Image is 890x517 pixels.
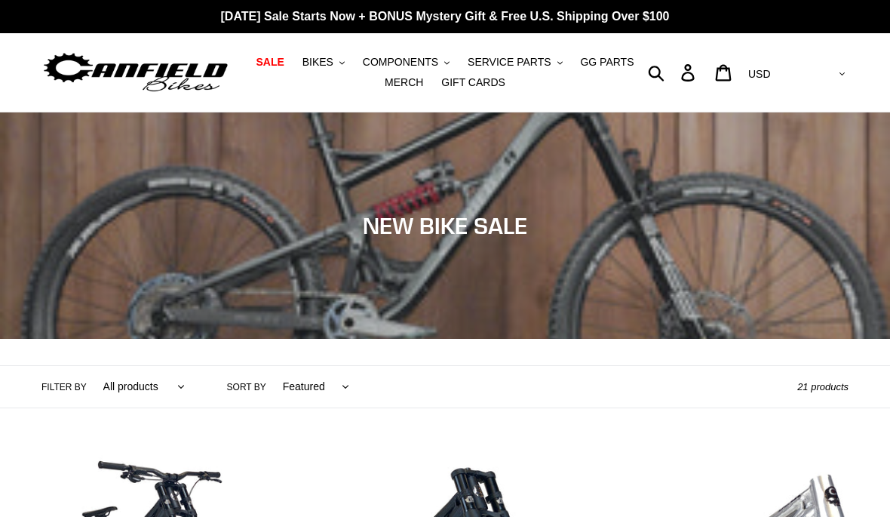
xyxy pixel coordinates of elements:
span: COMPONENTS [363,56,438,69]
span: BIKES [302,56,333,69]
button: SERVICE PARTS [460,52,569,72]
label: Sort by [227,380,266,394]
label: Filter by [41,380,87,394]
span: GIFT CARDS [441,76,505,89]
a: GG PARTS [572,52,641,72]
span: MERCH [385,76,423,89]
a: SALE [248,52,291,72]
span: SERVICE PARTS [468,56,551,69]
button: COMPONENTS [355,52,457,72]
button: BIKES [295,52,352,72]
span: NEW BIKE SALE [363,212,527,239]
a: GIFT CARDS [434,72,513,93]
a: MERCH [377,72,431,93]
span: GG PARTS [580,56,634,69]
span: SALE [256,56,284,69]
img: Canfield Bikes [41,49,230,97]
span: 21 products [797,381,849,392]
